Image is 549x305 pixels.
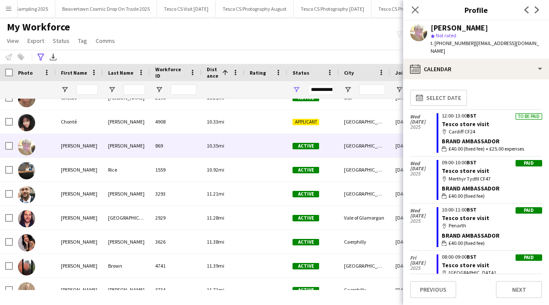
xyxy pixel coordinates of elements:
[431,24,488,32] div: [PERSON_NAME]
[410,161,437,166] span: Wed
[449,145,524,153] span: £40.00 (fixed fee) + £25.00 expenses
[371,0,449,17] button: Tesco CS Photography [DATE]
[339,206,390,230] div: Vale of Glamorgan
[18,69,33,76] span: Photo
[207,118,224,125] span: 10.33mi
[49,35,73,46] a: Status
[207,214,224,221] span: 11.28mi
[410,208,437,213] span: Wed
[155,86,163,94] button: Open Filter Menu
[293,119,319,125] span: Applicant
[150,110,202,133] div: 4908
[108,69,133,76] span: Last Name
[293,143,319,149] span: Active
[403,59,549,79] div: Calendar
[36,52,46,62] app-action-btn: Advanced filters
[442,120,489,128] a: Tesco store visit
[390,134,442,157] div: [DATE]
[92,35,118,46] a: Comms
[207,239,224,245] span: 11.38mi
[56,158,103,181] div: [PERSON_NAME]
[390,230,442,254] div: [DATE]
[410,90,467,106] button: Select date
[442,175,542,183] div: Merthyr Tydfil CF47
[442,137,542,145] div: Brand Ambassador
[390,110,442,133] div: [DATE]
[150,206,202,230] div: 2929
[61,69,87,76] span: First Name
[56,254,103,278] div: [PERSON_NAME]
[18,186,35,203] img: Gareth Prosser
[431,40,475,46] span: t. [PHONE_NUMBER]
[293,263,319,269] span: Active
[442,160,542,165] div: 09:00-10:00
[24,35,48,46] a: Export
[496,281,542,298] button: Next
[157,0,216,17] button: Tesco CS Visit [DATE]
[293,191,319,197] span: Active
[442,214,489,222] a: Tesco store visit
[442,222,542,230] div: Penarth
[449,239,485,247] span: £40.00 (fixed fee)
[207,190,224,197] span: 11.21mi
[78,37,87,45] span: Tag
[124,85,145,95] input: Last Name Filter Input
[103,110,150,133] div: [PERSON_NAME]
[103,206,150,230] div: [GEOGRAPHIC_DATA]
[436,32,456,39] span: Not rated
[150,230,202,254] div: 3626
[108,86,116,94] button: Open Filter Menu
[449,192,485,200] span: £40.00 (fixed fee)
[293,86,300,94] button: Open Filter Menu
[56,134,103,157] div: [PERSON_NAME]
[390,206,442,230] div: [DATE]
[250,69,266,76] span: Rating
[516,254,542,261] div: Paid
[467,112,477,119] span: BST
[390,254,442,278] div: [DATE]
[75,35,90,46] a: Tag
[339,230,390,254] div: Caerphilly
[516,207,542,214] div: Paid
[442,261,489,269] a: Tesco store visit
[467,254,477,260] span: BST
[442,167,489,175] a: Tesco store visit
[293,167,319,173] span: Active
[103,158,150,181] div: Rice
[207,287,224,293] span: 11.71mi
[442,207,542,212] div: 10:00-11:00
[18,90,35,107] img: Chelsie Lewis
[56,230,103,254] div: [PERSON_NAME]
[293,215,319,221] span: Active
[410,171,437,176] span: 2025
[410,213,437,218] span: [DATE]
[442,128,542,136] div: Cardiff CF24
[103,254,150,278] div: Brown
[442,113,542,118] div: 12:00-13:00
[150,278,202,302] div: 3734
[395,86,403,94] button: Open Filter Menu
[339,134,390,157] div: [GEOGRAPHIC_DATA]
[7,21,70,33] span: My Workforce
[339,110,390,133] div: [GEOGRAPHIC_DATA]
[410,255,437,260] span: Fri
[150,182,202,205] div: 3293
[3,35,22,46] a: View
[339,254,390,278] div: [GEOGRAPHIC_DATA]
[18,210,35,227] img: Joseph Granville
[431,40,539,54] span: | [EMAIL_ADDRESS][DOMAIN_NAME]
[344,86,352,94] button: Open Filter Menu
[18,138,35,155] img: Kelly reardon
[56,278,103,302] div: [PERSON_NAME]
[56,182,103,205] div: [PERSON_NAME]
[467,206,477,213] span: BST
[150,134,202,157] div: 869
[207,66,219,79] span: Distance
[18,234,35,251] img: nicola harrison
[410,114,437,119] span: Wed
[410,218,437,223] span: 2025
[293,239,319,245] span: Active
[516,113,542,120] div: To be paid
[390,158,442,181] div: [DATE]
[294,0,371,17] button: Tesco CS Photography [DATE]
